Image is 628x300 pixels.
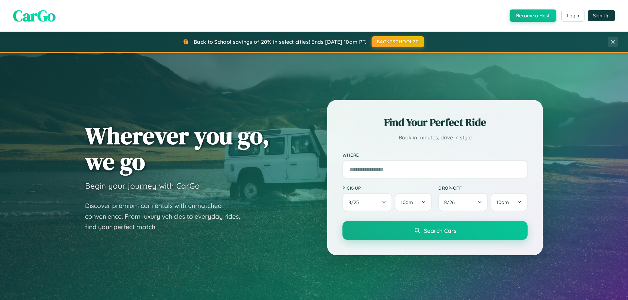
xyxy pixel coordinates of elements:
h2: Find Your Perfect Ride [342,115,528,130]
label: Drop-off [438,185,528,191]
span: 8 / 25 [348,199,362,205]
button: BACK2SCHOOL20 [372,36,424,47]
h1: Wherever you go, we go [85,123,270,174]
button: Search Cars [342,221,528,240]
button: Login [561,10,584,22]
span: Back to School savings of 20% in select cities! Ends [DATE] 10am PT. [194,39,366,45]
span: Search Cars [424,227,456,234]
span: 8 / 26 [444,199,458,205]
label: Pick-up [342,185,432,191]
span: 10am [497,199,509,205]
h3: Begin your journey with CarGo [85,181,200,191]
button: Sign Up [588,10,615,21]
span: 10am [401,199,413,205]
p: Book in minutes, drive in style [342,133,528,142]
button: 10am [395,193,432,211]
button: 8/25 [342,193,392,211]
span: CarGo [13,5,56,26]
button: 8/26 [438,193,488,211]
p: Discover premium car rentals with unmatched convenience. From luxury vehicles to everyday rides, ... [85,200,249,232]
button: Become a Host [510,9,556,22]
button: 10am [491,193,528,211]
label: Where [342,152,528,158]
